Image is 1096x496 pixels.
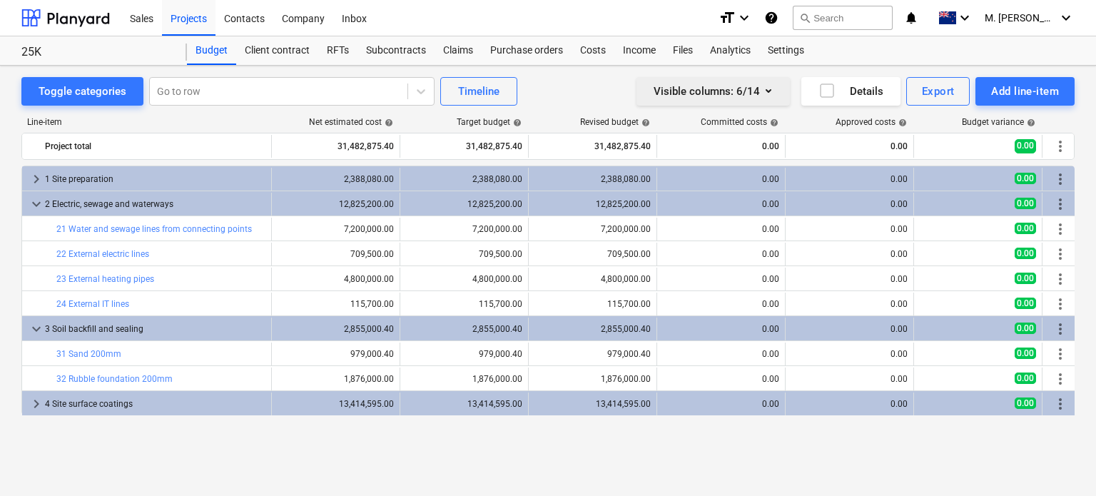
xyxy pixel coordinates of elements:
a: Subcontracts [357,36,435,65]
div: 12,825,200.00 [534,199,651,209]
div: 7,200,000.00 [406,224,522,234]
span: keyboard_arrow_down [28,320,45,338]
i: keyboard_arrow_down [956,9,973,26]
div: 979,000.40 [534,349,651,359]
button: Export [906,77,970,106]
span: More actions [1052,395,1069,413]
div: 0.00 [791,274,908,284]
div: 31,482,875.40 [278,135,394,158]
span: help [767,118,778,127]
div: 4,800,000.00 [534,274,651,284]
div: 0.00 [791,399,908,409]
i: notifications [904,9,918,26]
div: 3 Soil backfill and sealing [45,318,265,340]
span: 0.00 [1015,373,1036,384]
div: Net estimated cost [309,117,393,127]
div: 13,414,595.00 [278,399,394,409]
span: help [639,118,650,127]
div: Visible columns : 6/14 [654,82,773,101]
div: 0.00 [791,135,908,158]
i: keyboard_arrow_down [736,9,753,26]
button: Details [801,77,900,106]
div: 31,482,875.40 [406,135,522,158]
div: Export [922,82,955,101]
a: 24 External IT lines [56,299,129,309]
div: 0.00 [791,324,908,334]
a: Analytics [701,36,759,65]
div: 979,000.40 [278,349,394,359]
div: 0.00 [791,349,908,359]
div: 0.00 [663,349,779,359]
div: 7,200,000.00 [278,224,394,234]
div: 115,700.00 [278,299,394,309]
div: Line-item [21,117,271,127]
span: More actions [1052,171,1069,188]
div: 0.00 [663,174,779,184]
span: help [382,118,393,127]
div: 2,388,080.00 [534,174,651,184]
span: search [799,12,811,24]
span: More actions [1052,221,1069,238]
span: More actions [1052,270,1069,288]
span: 0.00 [1015,348,1036,359]
div: 1 Site preparation [45,168,265,191]
a: Claims [435,36,482,65]
span: More actions [1052,370,1069,388]
div: 7,200,000.00 [534,224,651,234]
div: 709,500.00 [406,249,522,259]
div: 31,482,875.40 [534,135,651,158]
a: Purchase orders [482,36,572,65]
a: Settings [759,36,813,65]
span: More actions [1052,320,1069,338]
span: 0.00 [1015,298,1036,309]
button: Search [793,6,893,30]
div: 115,700.00 [534,299,651,309]
span: More actions [1052,246,1069,263]
div: 0.00 [663,274,779,284]
div: 2,388,080.00 [278,174,394,184]
span: 0.00 [1015,323,1036,334]
div: 2,388,080.00 [406,174,522,184]
div: 0.00 [663,224,779,234]
div: 4 Site surface coatings [45,393,265,415]
div: 4,800,000.00 [406,274,522,284]
span: More actions [1052,138,1069,155]
div: 0.00 [663,249,779,259]
div: 0.00 [791,174,908,184]
span: More actions [1052,196,1069,213]
div: Add line-item [991,82,1059,101]
i: format_size [719,9,736,26]
div: Project total [45,135,265,158]
span: 0.00 [1015,223,1036,234]
div: Details [818,82,883,101]
span: help [1024,118,1035,127]
div: Approved costs [836,117,907,127]
div: 1,876,000.00 [534,374,651,384]
div: 0.00 [663,324,779,334]
div: 2,855,000.40 [406,324,522,334]
div: 979,000.40 [406,349,522,359]
div: 12,825,200.00 [278,199,394,209]
div: 709,500.00 [278,249,394,259]
button: Toggle categories [21,77,143,106]
a: 21 Water and sewage lines from connecting points [56,224,252,234]
a: RFTs [318,36,357,65]
span: 0.00 [1015,198,1036,209]
a: Client contract [236,36,318,65]
div: Toggle categories [39,82,126,101]
span: 0.00 [1015,173,1036,184]
a: Costs [572,36,614,65]
span: help [895,118,907,127]
div: Budget variance [962,117,1035,127]
a: 31 Sand 200mm [56,349,121,359]
a: Files [664,36,701,65]
div: 709,500.00 [534,249,651,259]
div: 0.00 [663,374,779,384]
div: 1,876,000.00 [278,374,394,384]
